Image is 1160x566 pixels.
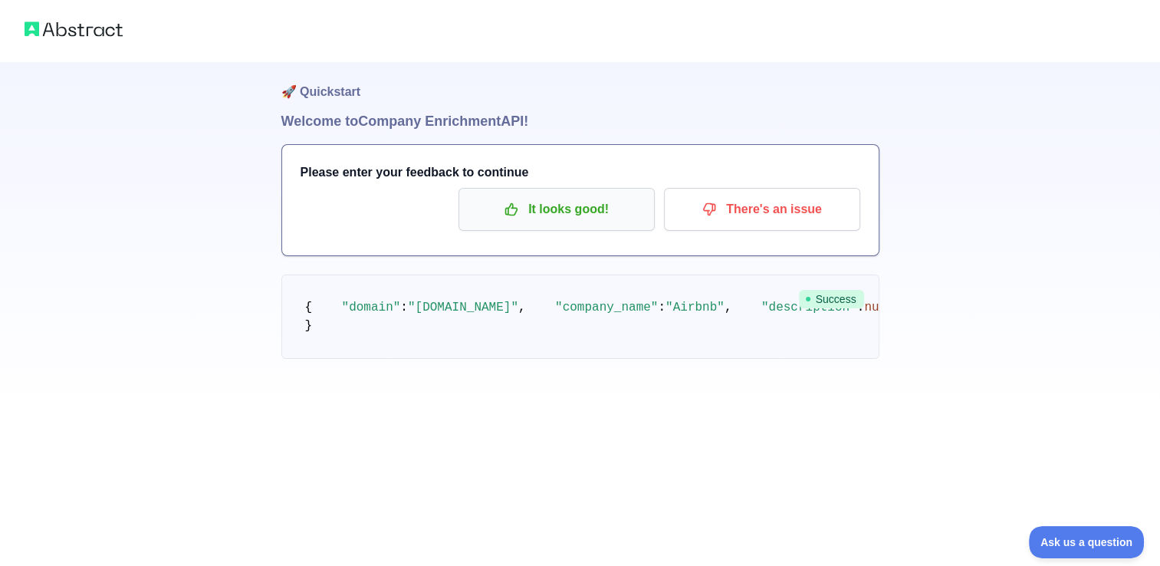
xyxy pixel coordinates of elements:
[864,301,893,314] span: null
[281,52,879,110] h1: 🚀 Quickstart
[658,301,665,314] span: :
[518,301,526,314] span: ,
[281,110,879,132] h1: Welcome to Company Enrichment API!
[305,301,313,314] span: {
[799,290,864,308] span: Success
[555,301,658,314] span: "company_name"
[761,301,857,314] span: "description"
[665,301,725,314] span: "Airbnb"
[675,196,849,222] p: There's an issue
[458,188,655,231] button: It looks good!
[1029,526,1145,558] iframe: Toggle Customer Support
[664,188,860,231] button: There's an issue
[725,301,732,314] span: ,
[25,18,123,40] img: Abstract logo
[342,301,401,314] span: "domain"
[408,301,518,314] span: "[DOMAIN_NAME]"
[470,196,643,222] p: It looks good!
[400,301,408,314] span: :
[301,163,860,182] h3: Please enter your feedback to continue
